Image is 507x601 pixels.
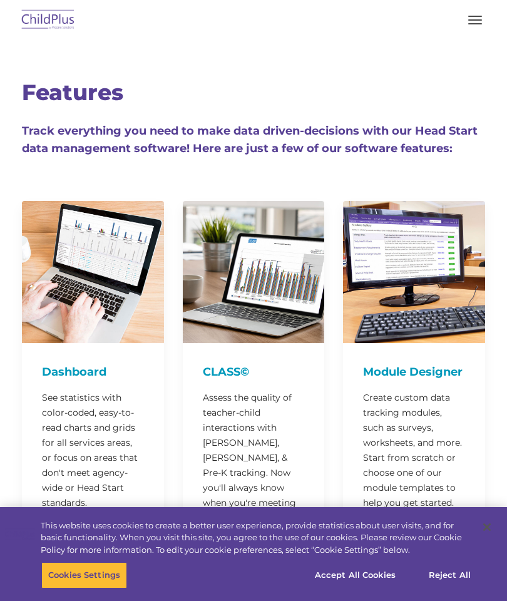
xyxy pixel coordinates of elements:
button: Close [473,513,501,541]
p: See statistics with color-coded, easy-to-read charts and grids for all services areas, or focus o... [42,390,144,510]
img: CLASS-750 [183,201,325,343]
div: This website uses cookies to create a better user experience, provide statistics about user visit... [41,520,472,557]
img: ModuleDesigner750 [343,201,485,343]
p: Create custom data tracking modules, such as surveys, worksheets, and more. Start from scratch or... [363,390,465,510]
p: Assess the quality of teacher-child interactions with [PERSON_NAME], [PERSON_NAME], & Pre-K track... [203,390,305,540]
h4: Module Designer [363,363,465,381]
button: Cookies Settings [41,562,127,588]
h4: CLASS© [203,363,305,381]
img: Dash [22,201,164,343]
button: Accept All Cookies [308,562,402,588]
span: Track everything you need to make data driven-decisions with our Head Start data management softw... [22,124,478,155]
span: Features [22,79,123,106]
img: ChildPlus by Procare Solutions [19,6,78,35]
button: Reject All [411,562,489,588]
h4: Dashboard [42,363,144,381]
